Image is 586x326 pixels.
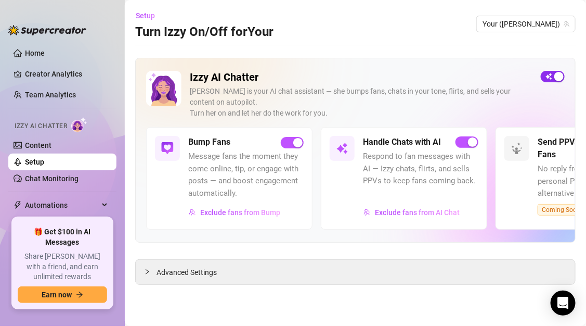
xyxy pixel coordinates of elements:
span: Exclude fans from AI Chat [375,208,460,217]
button: Exclude fans from Bump [188,204,281,221]
button: Earn nowarrow-right [18,286,107,303]
span: arrow-right [76,291,83,298]
img: logo-BBDzfeDw.svg [8,25,86,35]
button: Exclude fans from AI Chat [363,204,460,221]
span: Izzy AI Chatter [15,121,67,131]
span: Message fans the moment they come online, tip, or engage with posts — and boost engagement automa... [188,151,304,199]
div: Open Intercom Messenger [551,291,576,316]
a: Content [25,141,51,149]
span: collapsed [144,269,150,275]
span: Setup [136,11,155,20]
h5: Bump Fans [188,136,230,148]
span: team [564,21,570,27]
span: 🎁 Get $100 in AI Messages [18,227,107,247]
span: Your (aubreyxx) [483,16,569,32]
a: Chat Monitoring [25,174,79,183]
span: Advanced Settings [157,267,217,278]
h5: Handle Chats with AI [363,136,441,148]
h3: Turn Izzy On/Off for Your [135,24,274,41]
img: svg%3e [336,142,348,155]
img: svg%3e [363,209,371,216]
span: thunderbolt [14,201,22,209]
a: Creator Analytics [25,66,108,82]
div: collapsed [144,266,157,278]
span: Exclude fans from Bump [200,208,280,217]
a: Team Analytics [25,91,76,99]
img: svg%3e [161,142,174,155]
span: Coming Soon [538,204,584,216]
img: AI Chatter [71,117,87,132]
button: Setup [135,7,163,24]
img: Izzy AI Chatter [146,71,181,106]
a: Setup [25,158,44,166]
img: svg%3e [189,209,196,216]
span: Respond to fan messages with AI — Izzy chats, flirts, and sells PPVs to keep fans coming back. [363,151,478,187]
img: svg%3e [511,142,523,155]
span: Share [PERSON_NAME] with a friend, and earn unlimited rewards [18,252,107,282]
span: Automations [25,197,99,214]
span: Earn now [42,291,72,299]
a: Home [25,49,45,57]
div: [PERSON_NAME] is your AI chat assistant — she bumps fans, chats in your tone, flirts, and sells y... [190,86,532,119]
h2: Izzy AI Chatter [190,71,532,84]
